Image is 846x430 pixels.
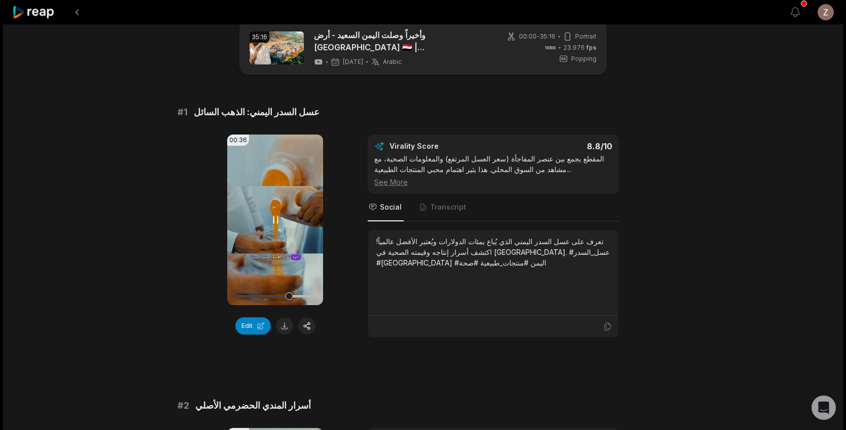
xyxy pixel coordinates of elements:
[563,43,596,52] span: 23.976
[504,141,613,151] div: 8.8 /10
[376,236,610,268] div: تعرف على عسل السدر اليمني الذي يُباع بمئات الدولارات ويُعتبر الأفضل عالمياً! اكتشف أسرار إنتاجه و...
[178,399,189,413] span: # 2
[194,105,320,119] span: عسل السدر اليمني: الذهب السائل
[380,202,402,212] span: Social
[812,395,836,420] div: Open Intercom Messenger
[430,202,466,212] span: Transcript
[374,153,612,187] div: المقطع يجمع بين عنصر المفاجأة (سعر العسل المرتفع) والمعلومات الصحية، مع مشاهد من السوق المحلي. هذ...
[586,44,596,51] span: fps
[195,399,311,413] span: أسرار المندي الحضرمي الأصلي
[235,317,271,335] button: Edit
[575,32,596,41] span: Portrait
[227,135,323,305] video: Your browser does not support mp4 format.
[178,105,188,119] span: # 1
[368,194,619,221] nav: Tabs
[519,32,555,41] span: 00:00 - 35:16
[571,54,596,63] span: Popping
[383,58,402,66] span: Arabic
[314,29,489,53] a: وأخيراً وصلت اليمن السعيد - أرض [GEOGRAPHIC_DATA] 🇾🇪 | [GEOGRAPHIC_DATA]
[343,58,363,66] span: [DATE]
[390,141,499,151] div: Virality Score
[374,177,612,187] div: See More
